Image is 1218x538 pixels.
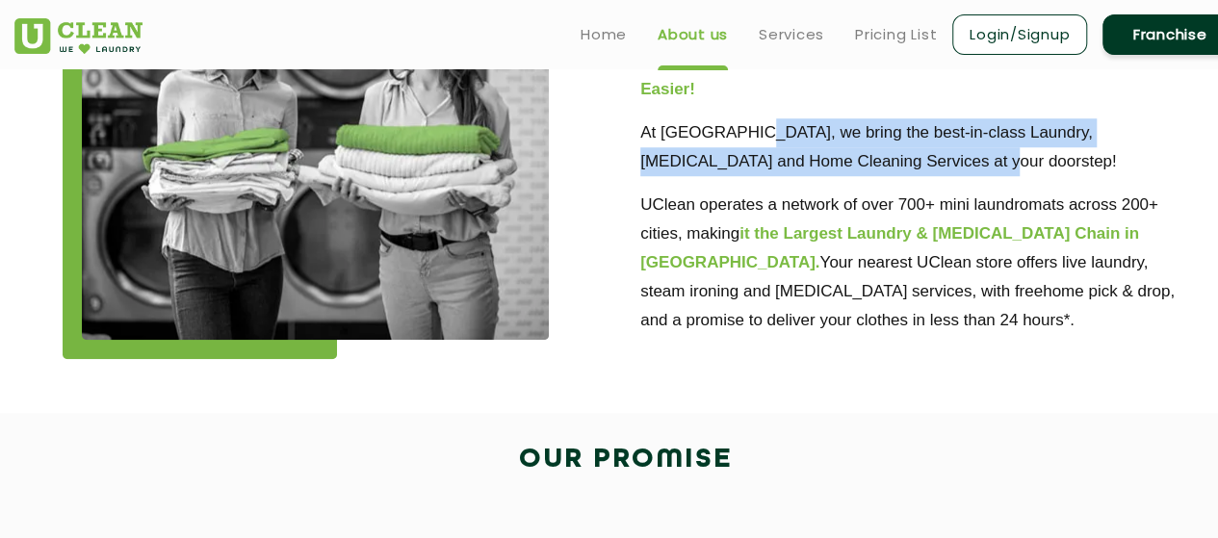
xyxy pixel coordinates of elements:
img: UClean Laundry and Dry Cleaning [14,18,143,54]
a: Services [759,23,824,46]
a: Home [581,23,627,46]
b: it the Largest Laundry & [MEDICAL_DATA] Chain in [GEOGRAPHIC_DATA]. [640,224,1139,271]
p: UClean operates a network of over 700+ mini laundromats across 200+ cities, making Your nearest U... [640,191,1189,335]
a: Login/Signup [952,14,1087,55]
a: About us [658,23,728,46]
a: Pricing List [855,23,937,46]
p: At [GEOGRAPHIC_DATA], we bring the best-in-class Laundry, [MEDICAL_DATA] and Home Cleaning Servic... [640,118,1189,176]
